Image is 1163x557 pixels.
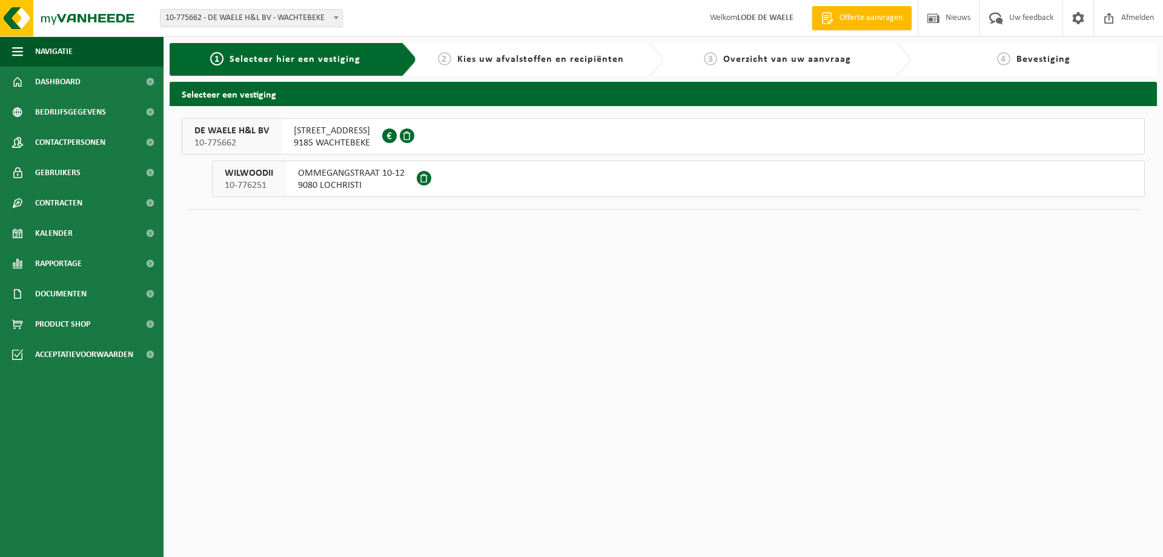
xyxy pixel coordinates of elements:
[737,13,794,22] strong: LODE DE WAELE
[35,339,133,370] span: Acceptatievoorwaarden
[182,118,1145,155] button: DE WAELE H&L BV 10-775662 [STREET_ADDRESS]9185 WACHTEBEKE
[194,137,269,149] span: 10-775662
[160,9,343,27] span: 10-775662 - DE WAELE H&L BV - WACHTEBEKE
[194,125,269,137] span: DE WAELE H&L BV
[35,36,73,67] span: Navigatie
[438,52,451,65] span: 2
[298,179,405,192] span: 9080 LOCHRISTI
[812,6,912,30] a: Offerte aanvragen
[837,12,906,24] span: Offerte aanvragen
[997,52,1010,65] span: 4
[35,279,87,309] span: Documenten
[210,52,224,65] span: 1
[457,55,624,64] span: Kies uw afvalstoffen en recipiënten
[225,167,273,179] span: WILWOODII
[230,55,360,64] span: Selecteer hier een vestiging
[35,309,90,339] span: Product Shop
[225,179,273,192] span: 10-776251
[35,158,81,188] span: Gebruikers
[212,161,1145,197] button: WILWOODII 10-776251 OMMEGANGSTRAAT 10-129080 LOCHRISTI
[35,127,105,158] span: Contactpersonen
[1016,55,1070,64] span: Bevestiging
[723,55,851,64] span: Overzicht van uw aanvraag
[35,218,73,248] span: Kalender
[298,167,405,179] span: OMMEGANGSTRAAT 10-12
[35,248,82,279] span: Rapportage
[170,82,1157,105] h2: Selecteer een vestiging
[294,125,370,137] span: [STREET_ADDRESS]
[161,10,342,27] span: 10-775662 - DE WAELE H&L BV - WACHTEBEKE
[35,67,81,97] span: Dashboard
[35,97,106,127] span: Bedrijfsgegevens
[35,188,82,218] span: Contracten
[294,137,370,149] span: 9185 WACHTEBEKE
[704,52,717,65] span: 3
